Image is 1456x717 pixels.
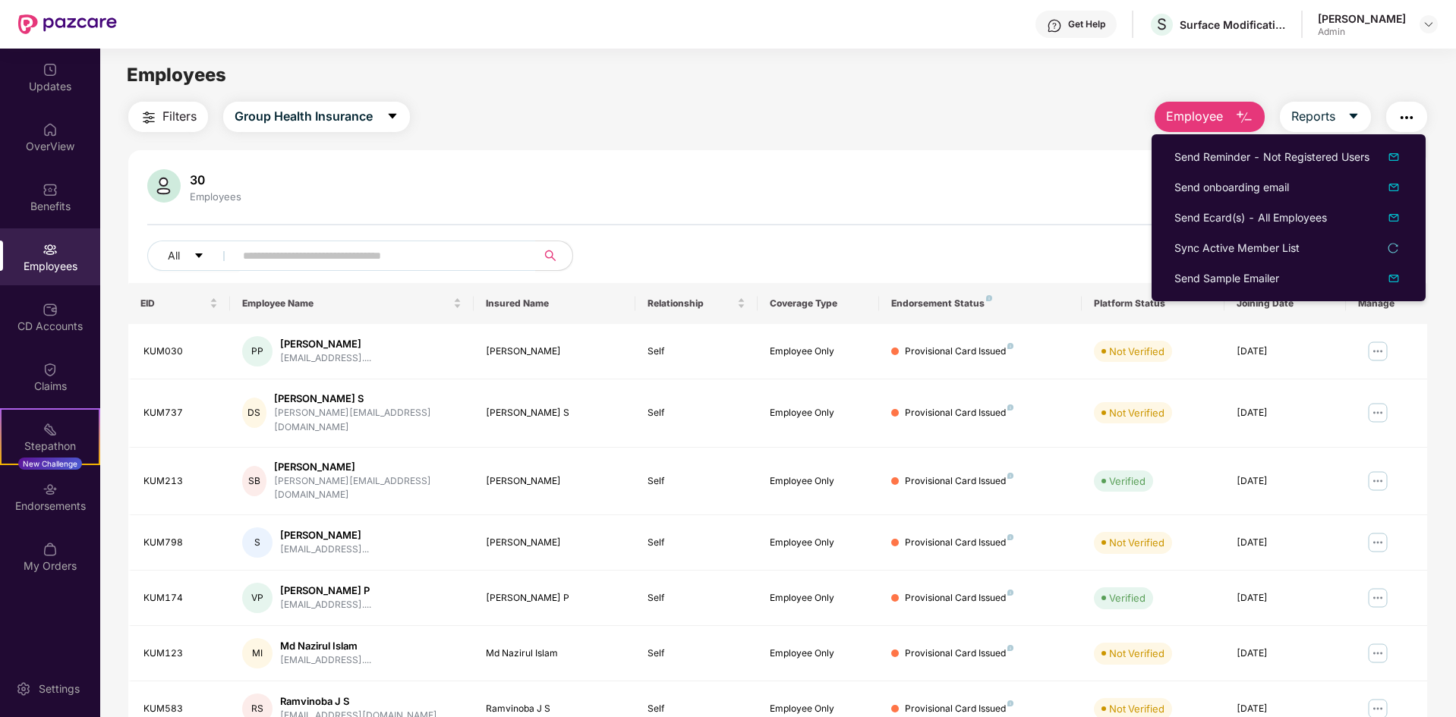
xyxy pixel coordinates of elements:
[535,241,573,271] button: search
[486,406,624,420] div: [PERSON_NAME] S
[486,536,624,550] div: [PERSON_NAME]
[128,102,208,132] button: Filters
[242,336,273,366] div: PP
[1318,11,1406,26] div: [PERSON_NAME]
[1237,591,1334,605] div: [DATE]
[235,107,373,126] span: Group Health Insurance
[1366,401,1390,425] img: manageButton
[535,250,565,262] span: search
[1174,149,1369,165] div: Send Reminder - Not Registered Users
[127,64,226,86] span: Employees
[242,466,266,496] div: SB
[905,646,1013,661] div: Provisional Card Issued
[1109,535,1164,550] div: Not Verified
[147,241,240,271] button: Allcaret-down
[1094,297,1212,310] div: Platform Status
[143,536,218,550] div: KUM798
[648,646,745,661] div: Self
[770,406,867,420] div: Employee Only
[143,474,218,489] div: KUM213
[43,182,58,197] img: svg+xml;base64,PHN2ZyBpZD0iQmVuZWZpdHMiIHhtbG5zPSJodHRwOi8vd3d3LnczLm9yZy8yMDAwL3N2ZyIgd2lkdGg9Ij...
[280,337,371,351] div: [PERSON_NAME]
[1007,590,1013,596] img: svg+xml;base64,PHN2ZyB4bWxucz0iaHR0cDovL3d3dy53My5vcmcvMjAwMC9zdmciIHdpZHRoPSI4IiBoZWlnaHQ9IjgiIH...
[1007,700,1013,706] img: svg+xml;base64,PHN2ZyB4bWxucz0iaHR0cDovL3d3dy53My5vcmcvMjAwMC9zdmciIHdpZHRoPSI4IiBoZWlnaHQ9IjgiIH...
[770,536,867,550] div: Employee Only
[43,242,58,257] img: svg+xml;base64,PHN2ZyBpZD0iRW1wbG95ZWVzIiB4bWxucz0iaHR0cDovL3d3dy53My5vcmcvMjAwMC9zdmciIHdpZHRoPS...
[1174,270,1279,287] div: Send Sample Emailer
[1366,339,1390,363] img: manageButton
[140,108,158,127] img: svg+xml;base64,PHN2ZyB4bWxucz0iaHR0cDovL3d3dy53My5vcmcvMjAwMC9zdmciIHdpZHRoPSIyNCIgaGVpZ2h0PSIyNC...
[1347,110,1360,124] span: caret-down
[1385,209,1403,227] img: dropDownIcon
[1109,701,1164,716] div: Not Verified
[1366,586,1390,610] img: manageButton
[1398,108,1416,127] img: svg+xml;base64,PHN2ZyB4bWxucz0iaHR0cDovL3d3dy53My5vcmcvMjAwMC9zdmciIHdpZHRoPSIyNCIgaGVpZ2h0PSIyNC...
[905,406,1013,420] div: Provisional Card Issued
[1007,343,1013,349] img: svg+xml;base64,PHN2ZyB4bWxucz0iaHR0cDovL3d3dy53My5vcmcvMjAwMC9zdmciIHdpZHRoPSI4IiBoZWlnaHQ9IjgiIH...
[1385,269,1403,288] img: svg+xml;base64,PHN2ZyB4bWxucz0iaHR0cDovL3d3dy53My5vcmcvMjAwMC9zdmciIHhtbG5zOnhsaW5rPSJodHRwOi8vd3...
[486,344,624,359] div: [PERSON_NAME]
[1109,473,1146,489] div: Verified
[280,351,371,366] div: [EMAIL_ADDRESS]....
[1007,473,1013,479] img: svg+xml;base64,PHN2ZyB4bWxucz0iaHR0cDovL3d3dy53My5vcmcvMjAwMC9zdmciIHdpZHRoPSI4IiBoZWlnaHQ9IjgiIH...
[1235,108,1253,127] img: svg+xml;base64,PHN2ZyB4bWxucz0iaHR0cDovL3d3dy53My5vcmcvMjAwMC9zdmciIHhtbG5zOnhsaW5rPSJodHRwOi8vd3...
[187,172,244,187] div: 30
[140,297,206,310] span: EID
[147,169,181,203] img: svg+xml;base64,PHN2ZyB4bWxucz0iaHR0cDovL3d3dy53My5vcmcvMjAwMC9zdmciIHhtbG5zOnhsaW5rPSJodHRwOi8vd3...
[905,536,1013,550] div: Provisional Card Issued
[474,283,636,324] th: Insured Name
[770,702,867,716] div: Employee Only
[648,702,745,716] div: Self
[1366,641,1390,665] img: manageButton
[242,398,266,428] div: DS
[1007,534,1013,540] img: svg+xml;base64,PHN2ZyB4bWxucz0iaHR0cDovL3d3dy53My5vcmcvMjAwMC9zdmciIHdpZHRoPSI4IiBoZWlnaHQ9IjgiIH...
[1318,26,1406,38] div: Admin
[230,283,474,324] th: Employee Name
[905,474,1013,489] div: Provisional Card Issued
[1068,18,1105,30] div: Get Help
[1157,15,1167,33] span: S
[648,536,745,550] div: Self
[648,591,745,605] div: Self
[1366,469,1390,493] img: manageButton
[168,247,180,264] span: All
[43,122,58,137] img: svg+xml;base64,PHN2ZyBpZD0iSG9tZSIgeG1sbnM9Imh0dHA6Ly93d3cudzMub3JnLzIwMDAvc3ZnIiB3aWR0aD0iMjAiIG...
[1237,406,1334,420] div: [DATE]
[905,702,1013,716] div: Provisional Card Issued
[648,406,745,420] div: Self
[770,591,867,605] div: Employee Only
[280,598,371,612] div: [EMAIL_ADDRESS]....
[274,406,462,435] div: [PERSON_NAME][EMAIL_ADDRESS][DOMAIN_NAME]
[770,344,867,359] div: Employee Only
[486,702,624,716] div: Ramvinoba J S
[43,422,58,437] img: svg+xml;base64,PHN2ZyB4bWxucz0iaHR0cDovL3d3dy53My5vcmcvMjAwMC9zdmciIHdpZHRoPSIyMSIgaGVpZ2h0PSIyMC...
[1280,102,1371,132] button: Reportscaret-down
[1423,18,1435,30] img: svg+xml;base64,PHN2ZyBpZD0iRHJvcGRvd24tMzJ4MzIiIHhtbG5zPSJodHRwOi8vd3d3LnczLm9yZy8yMDAwL3N2ZyIgd2...
[486,646,624,661] div: Md Nazirul Islam
[1237,702,1334,716] div: [DATE]
[635,283,757,324] th: Relationship
[758,283,879,324] th: Coverage Type
[242,297,450,310] span: Employee Name
[274,392,462,406] div: [PERSON_NAME] S
[280,694,437,709] div: Ramvinoba J S
[143,406,218,420] div: KUM737
[1109,344,1164,359] div: Not Verified
[143,702,218,716] div: KUM583
[1385,148,1403,166] img: dropDownIcon
[1007,404,1013,410] img: svg+xml;base64,PHN2ZyB4bWxucz0iaHR0cDovL3d3dy53My5vcmcvMjAwMC9zdmciIHdpZHRoPSI4IiBoZWlnaHQ9IjgiIH...
[770,646,867,661] div: Employee Only
[1174,209,1327,226] div: Send Ecard(s) - All Employees
[242,527,273,558] div: S
[18,14,117,34] img: New Pazcare Logo
[770,474,867,489] div: Employee Only
[1237,474,1334,489] div: [DATE]
[162,107,197,126] span: Filters
[128,283,230,324] th: EID
[43,482,58,497] img: svg+xml;base64,PHN2ZyBpZD0iRW5kb3JzZW1lbnRzIiB4bWxucz0iaHR0cDovL3d3dy53My5vcmcvMjAwMC9zdmciIHdpZH...
[1385,178,1403,197] img: dropDownIcon
[143,344,218,359] div: KUM030
[648,297,733,310] span: Relationship
[486,591,624,605] div: [PERSON_NAME] P
[280,583,371,598] div: [PERSON_NAME] P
